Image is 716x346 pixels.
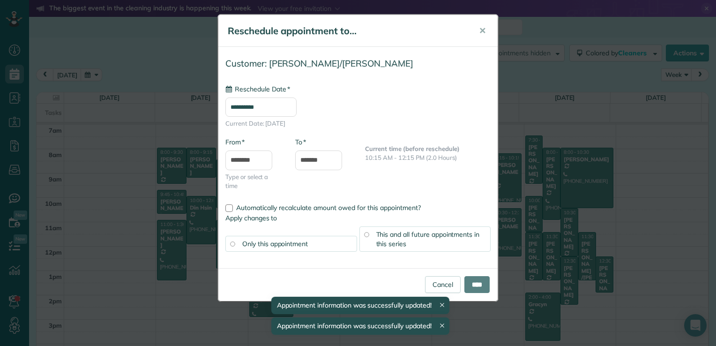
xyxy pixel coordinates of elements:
label: Reschedule Date [225,84,290,94]
span: Automatically recalculate amount owed for this appointment? [236,203,421,212]
span: This and all future appointments in this series [376,230,480,248]
span: ✕ [479,25,486,36]
input: This and all future appointments in this series [364,232,369,237]
span: Current Date: [DATE] [225,119,491,128]
label: To [295,137,306,147]
label: From [225,137,245,147]
div: Appointment information was successfully updated! [271,297,449,314]
b: Current time (before reschedule) [365,145,460,152]
h4: Customer: [PERSON_NAME]/[PERSON_NAME] [225,59,491,68]
h5: Reschedule appointment to... [228,24,466,38]
div: Appointment information was successfully updated! [271,317,449,335]
label: Apply changes to [225,213,491,223]
span: Only this appointment [242,240,308,248]
span: Type or select a time [225,173,281,190]
p: 10:15 AM - 12:15 PM (2.0 Hours) [365,153,491,162]
a: Cancel [425,276,461,293]
input: Only this appointment [230,241,235,246]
